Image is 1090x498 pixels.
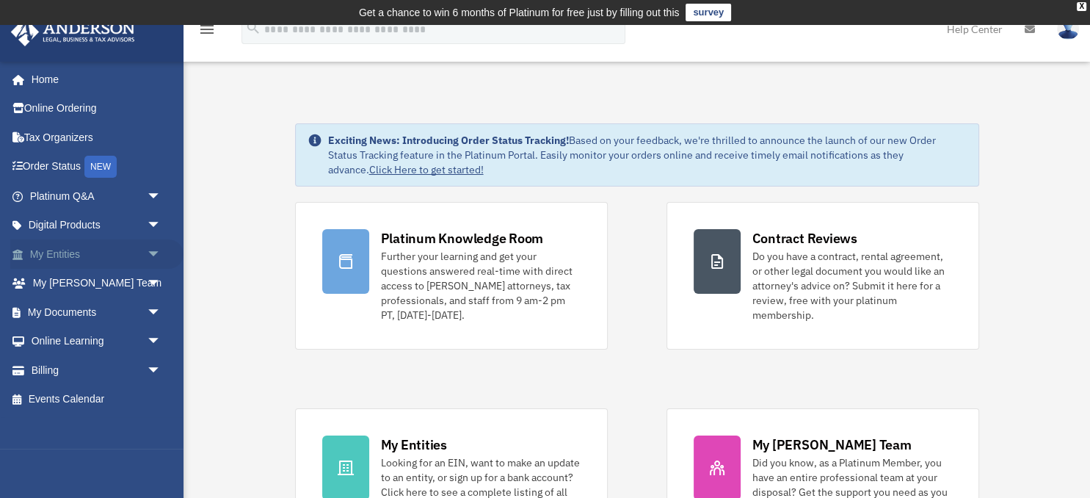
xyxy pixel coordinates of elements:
span: arrow_drop_down [147,239,176,270]
a: Online Ordering [10,94,184,123]
div: Do you have a contract, rental agreement, or other legal document you would like an attorney's ad... [752,249,952,322]
a: survey [686,4,731,21]
span: arrow_drop_down [147,356,176,386]
div: My Entities [381,436,447,454]
a: My Entitiesarrow_drop_down [10,239,184,269]
div: close [1077,2,1086,11]
a: Digital Productsarrow_drop_down [10,211,184,240]
img: Anderson Advisors Platinum Portal [7,18,139,46]
a: menu [198,26,216,38]
div: My [PERSON_NAME] Team [752,436,912,454]
a: Click Here to get started! [369,163,484,176]
div: Platinum Knowledge Room [381,229,544,248]
div: Contract Reviews [752,229,857,248]
div: Get a chance to win 6 months of Platinum for free just by filling out this [359,4,680,21]
span: arrow_drop_down [147,211,176,241]
a: Online Learningarrow_drop_down [10,327,184,356]
img: User Pic [1057,18,1079,40]
i: menu [198,21,216,38]
a: Platinum Q&Aarrow_drop_down [10,181,184,211]
span: arrow_drop_down [147,327,176,357]
div: Based on your feedback, we're thrilled to announce the launch of our new Order Status Tracking fe... [328,133,967,177]
a: Tax Organizers [10,123,184,152]
strong: Exciting News: Introducing Order Status Tracking! [328,134,569,147]
a: My [PERSON_NAME] Teamarrow_drop_down [10,269,184,298]
span: arrow_drop_down [147,269,176,299]
a: Platinum Knowledge Room Further your learning and get your questions answered real-time with dire... [295,202,608,350]
a: Billingarrow_drop_down [10,356,184,385]
div: NEW [84,156,117,178]
span: arrow_drop_down [147,297,176,328]
i: search [245,20,261,36]
span: arrow_drop_down [147,181,176,212]
a: Home [10,65,176,94]
a: Events Calendar [10,385,184,414]
a: Contract Reviews Do you have a contract, rental agreement, or other legal document you would like... [666,202,979,350]
a: Order StatusNEW [10,152,184,182]
a: My Documentsarrow_drop_down [10,297,184,327]
div: Further your learning and get your questions answered real-time with direct access to [PERSON_NAM... [381,249,581,322]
